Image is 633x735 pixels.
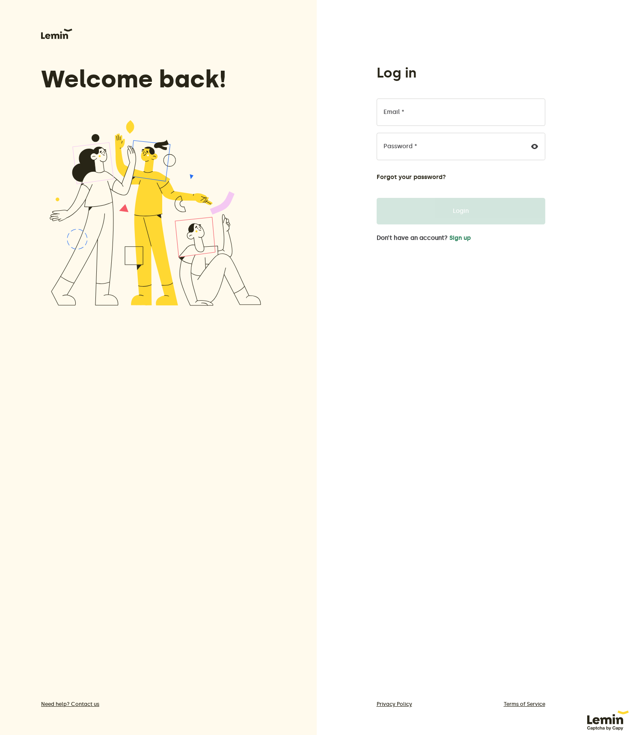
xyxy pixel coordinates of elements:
[504,701,545,708] a: Terms of Service
[383,109,404,116] label: Email *
[449,235,471,242] button: Sign up
[377,198,545,224] button: Login
[41,66,271,93] h3: Welcome back!
[587,711,629,731] img: 63f920f45959a057750d25c1_lem1.svg
[377,235,448,242] span: Don’t have an account?
[41,701,271,708] a: Need help? Contact us
[377,701,412,708] a: Privacy Policy
[377,99,545,126] input: Email *
[377,64,416,81] h1: Log in
[383,143,417,150] label: Password *
[41,29,72,39] img: Lemin logo
[377,174,446,181] button: Forgot your password?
